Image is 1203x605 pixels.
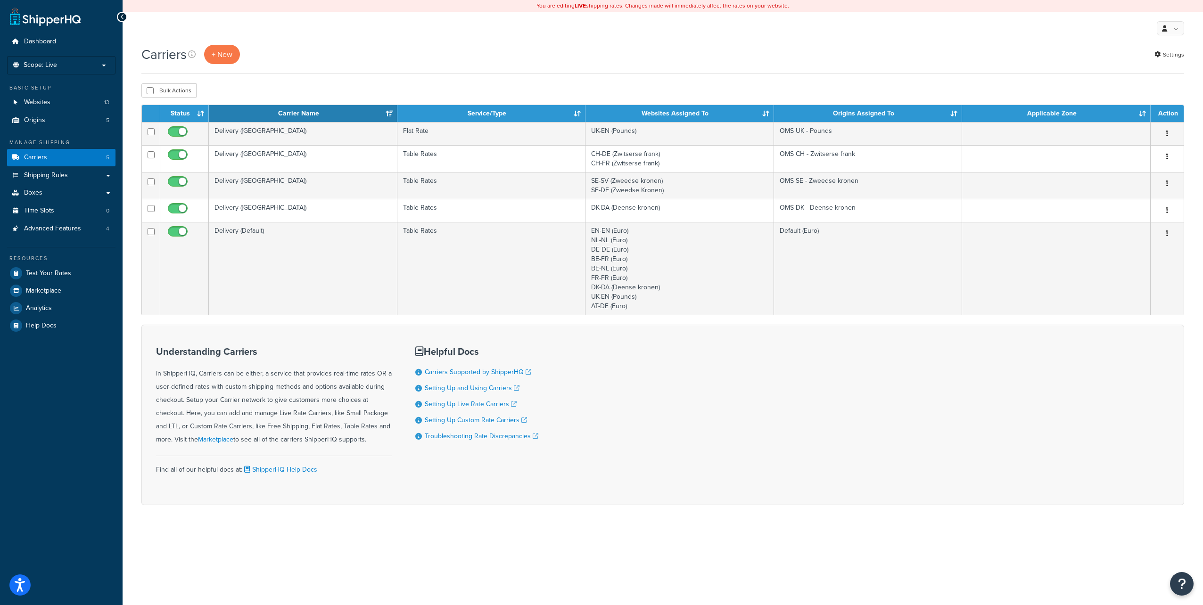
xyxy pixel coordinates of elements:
[1151,105,1184,122] th: Action
[7,282,115,299] a: Marketplace
[209,122,397,145] td: Delivery ([GEOGRAPHIC_DATA])
[7,265,115,282] a: Test Your Rates
[24,61,57,69] span: Scope: Live
[106,116,109,124] span: 5
[7,84,115,92] div: Basic Setup
[209,199,397,222] td: Delivery ([GEOGRAPHIC_DATA])
[7,184,115,202] a: Boxes
[585,222,774,315] td: EN-EN (Euro) NL-NL (Euro) DE-DE (Euro) BE-FR (Euro) BE-NL (Euro) FR-FR (Euro) DK-DA (Deense krone...
[575,1,586,10] b: LIVE
[106,154,109,162] span: 5
[7,149,115,166] a: Carriers 5
[7,33,115,50] a: Dashboard
[397,122,586,145] td: Flat Rate
[7,94,115,111] a: Websites 13
[585,122,774,145] td: UK-EN (Pounds)
[209,145,397,172] td: Delivery ([GEOGRAPHIC_DATA])
[26,322,57,330] span: Help Docs
[24,38,56,46] span: Dashboard
[585,172,774,199] td: SE-SV (Zweedse kronen) SE-DE (Zweedse Kronen)
[7,112,115,129] a: Origins 5
[7,254,115,262] div: Resources
[7,139,115,147] div: Manage Shipping
[1170,572,1194,596] button: Open Resource Center
[24,189,42,197] span: Boxes
[209,172,397,199] td: Delivery ([GEOGRAPHIC_DATA])
[1154,48,1184,61] a: Settings
[24,225,81,233] span: Advanced Features
[7,94,115,111] li: Websites
[141,83,197,98] button: Bulk Actions
[209,222,397,315] td: Delivery (Default)
[106,207,109,215] span: 0
[425,431,538,441] a: Troubleshooting Rate Discrepancies
[397,199,586,222] td: Table Rates
[156,346,392,446] div: In ShipperHQ, Carriers can be either, a service that provides real-time rates OR a user-defined r...
[7,300,115,317] a: Analytics
[24,154,47,162] span: Carriers
[141,45,187,64] h1: Carriers
[204,45,240,64] button: + New
[397,105,586,122] th: Service/Type: activate to sort column ascending
[7,220,115,237] a: Advanced Features 4
[7,317,115,334] a: Help Docs
[24,116,45,124] span: Origins
[24,172,68,180] span: Shipping Rules
[425,415,527,425] a: Setting Up Custom Rate Carriers
[774,172,963,199] td: OMS SE - Zweedse kronen
[425,367,531,377] a: Carriers Supported by ShipperHQ
[156,346,392,357] h3: Understanding Carriers
[425,399,517,409] a: Setting Up Live Rate Carriers
[585,145,774,172] td: CH-DE (Zwitserse frank) CH-FR (Zwitserse frank)
[397,145,586,172] td: Table Rates
[397,222,586,315] td: Table Rates
[104,98,109,106] span: 13
[10,7,81,26] a: ShipperHQ Home
[774,199,963,222] td: OMS DK - Deense kronen
[26,270,71,278] span: Test Your Rates
[156,456,392,476] div: Find all of our helpful docs at:
[26,304,52,312] span: Analytics
[160,105,209,122] th: Status: activate to sort column ascending
[415,346,538,357] h3: Helpful Docs
[585,105,774,122] th: Websites Assigned To: activate to sort column ascending
[7,112,115,129] li: Origins
[774,105,963,122] th: Origins Assigned To: activate to sort column ascending
[585,199,774,222] td: DK-DA (Deense kronen)
[397,172,586,199] td: Table Rates
[7,149,115,166] li: Carriers
[7,167,115,184] a: Shipping Rules
[774,122,963,145] td: OMS UK - Pounds
[962,105,1151,122] th: Applicable Zone: activate to sort column ascending
[7,220,115,237] li: Advanced Features
[7,202,115,220] li: Time Slots
[198,434,233,444] a: Marketplace
[209,105,397,122] th: Carrier Name: activate to sort column ascending
[106,225,109,233] span: 4
[7,202,115,220] a: Time Slots 0
[24,98,50,106] span: Websites
[774,145,963,172] td: OMS CH - Zwitserse frank
[26,287,61,295] span: Marketplace
[24,207,54,215] span: Time Slots
[774,222,963,315] td: Default (Euro)
[425,383,519,393] a: Setting Up and Using Carriers
[242,465,317,474] a: ShipperHQ Help Docs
